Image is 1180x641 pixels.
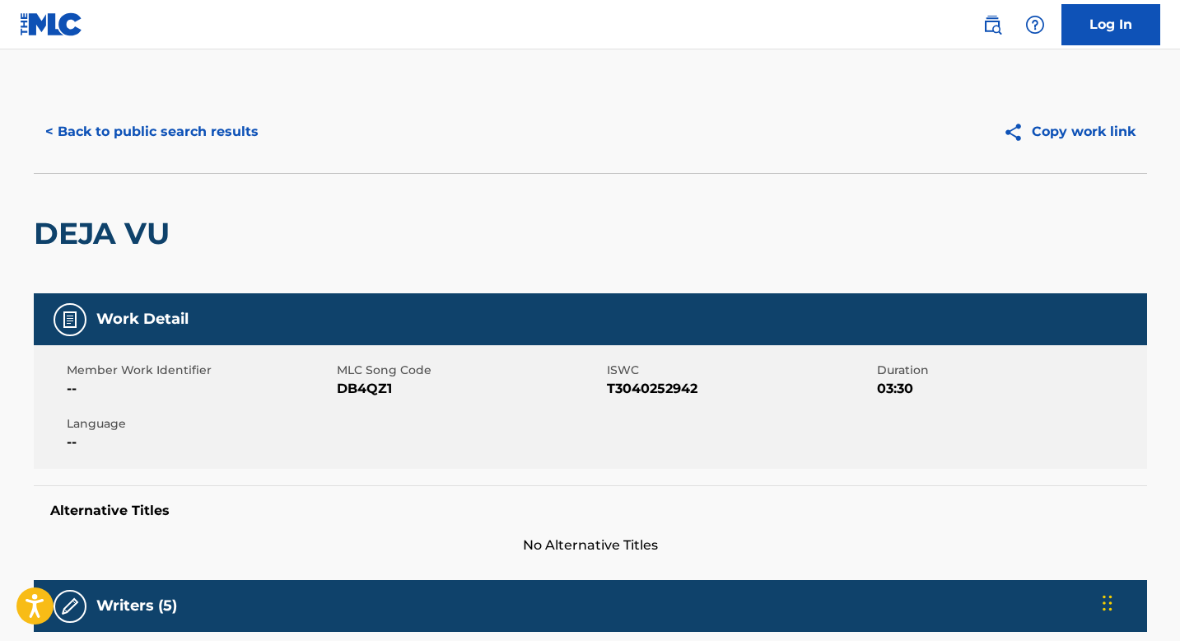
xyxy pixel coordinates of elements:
span: MLC Song Code [337,362,603,379]
span: -- [67,433,333,452]
button: < Back to public search results [34,111,270,152]
span: Member Work Identifier [67,362,333,379]
span: ISWC [607,362,873,379]
div: Drag [1103,578,1112,628]
img: Writers [60,597,80,616]
a: Log In [1061,4,1160,45]
span: Duration [877,362,1143,379]
span: 03:30 [877,379,1143,399]
img: help [1025,15,1045,35]
img: search [982,15,1002,35]
h2: DEJA VU [34,215,178,252]
img: Copy work link [1003,122,1032,143]
h5: Work Detail [96,310,189,329]
h5: Writers (5) [96,597,177,615]
div: Help [1019,8,1052,41]
img: Work Detail [60,310,80,330]
button: Copy work link [991,111,1147,152]
span: -- [67,379,333,399]
span: DB4QZ1 [337,379,603,399]
h5: Alternative Titles [50,503,1131,519]
span: No Alternative Titles [34,536,1147,555]
span: Language [67,415,333,433]
iframe: Chat Widget [1098,562,1180,641]
span: T3040252942 [607,379,873,399]
a: Public Search [976,8,1009,41]
img: MLC Logo [20,12,83,36]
